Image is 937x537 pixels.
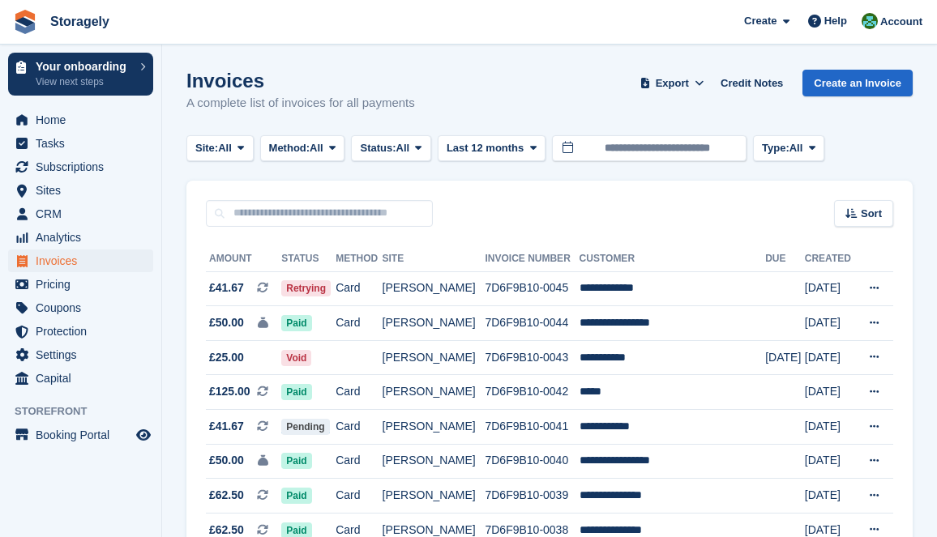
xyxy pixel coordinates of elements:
span: Settings [36,343,133,366]
span: Export [656,75,689,92]
span: Account [880,14,922,30]
td: [DATE] [805,340,856,375]
span: Site: [195,140,218,156]
td: 7D6F9B10-0044 [485,306,579,341]
td: 7D6F9B10-0040 [485,444,579,479]
span: Subscriptions [36,156,133,178]
h1: Invoices [186,70,415,92]
span: Protection [36,320,133,343]
span: £50.00 [209,314,244,331]
span: £41.67 [209,418,244,435]
td: Card [336,306,382,341]
span: Create [744,13,777,29]
a: Preview store [134,425,153,445]
td: 7D6F9B10-0042 [485,375,579,410]
span: Pricing [36,273,133,296]
th: Amount [206,246,281,272]
button: Export [636,70,708,96]
td: Card [336,410,382,445]
span: Last 12 months [447,140,524,156]
a: Your onboarding View next steps [8,53,153,96]
button: Site: All [186,135,254,162]
span: Status: [360,140,396,156]
p: View next steps [36,75,132,89]
td: 7D6F9B10-0045 [485,271,579,306]
td: 7D6F9B10-0039 [485,479,579,514]
span: Paid [281,488,311,504]
a: menu [8,179,153,202]
th: Invoice Number [485,246,579,272]
td: [PERSON_NAME] [383,340,486,375]
td: [PERSON_NAME] [383,375,486,410]
a: menu [8,202,153,225]
span: Coupons [36,296,133,319]
td: [PERSON_NAME] [383,306,486,341]
a: menu [8,249,153,272]
span: Paid [281,453,311,469]
a: menu [8,296,153,319]
span: Tasks [36,132,133,155]
a: menu [8,424,153,446]
span: All [218,140,232,156]
td: [DATE] [765,340,805,375]
a: menu [8,273,153,296]
span: £125.00 [209,383,250,400]
th: Customer [580,246,766,272]
button: Type: All [753,135,824,162]
span: Storefront [15,403,161,420]
span: Pending [281,419,329,435]
span: Sites [36,179,133,202]
span: Paid [281,315,311,331]
span: Method: [269,140,310,156]
a: Create an Invoice [802,70,913,96]
td: Card [336,444,382,479]
th: Status [281,246,336,272]
th: Site [383,246,486,272]
td: 7D6F9B10-0043 [485,340,579,375]
a: menu [8,320,153,343]
span: Paid [281,384,311,400]
span: CRM [36,202,133,225]
span: Type: [762,140,789,156]
img: stora-icon-8386f47178a22dfd0bd8f6a31ec36ba5ce8667c1dd55bd0f319d3a0aa187defe.svg [13,10,37,34]
th: Method [336,246,382,272]
span: £25.00 [209,349,244,366]
span: All [310,140,323,156]
th: Due [765,246,805,272]
a: Storagely [44,8,116,35]
p: Your onboarding [36,61,132,72]
p: A complete list of invoices for all payments [186,94,415,113]
a: menu [8,156,153,178]
a: menu [8,226,153,249]
span: All [396,140,410,156]
span: £50.00 [209,452,244,469]
td: [PERSON_NAME] [383,479,486,514]
td: [DATE] [805,410,856,445]
td: [DATE] [805,306,856,341]
span: £41.67 [209,279,244,296]
button: Status: All [351,135,430,162]
img: Notifications [862,13,878,29]
td: 7D6F9B10-0041 [485,410,579,445]
td: Card [336,479,382,514]
td: [PERSON_NAME] [383,410,486,445]
span: Analytics [36,226,133,249]
a: menu [8,132,153,155]
a: menu [8,367,153,390]
span: £62.50 [209,487,244,504]
button: Last 12 months [438,135,546,162]
span: Invoices [36,249,133,272]
td: [PERSON_NAME] [383,271,486,306]
td: [DATE] [805,375,856,410]
span: Void [281,350,311,366]
span: Home [36,109,133,131]
td: [PERSON_NAME] [383,444,486,479]
button: Method: All [260,135,345,162]
th: Created [805,246,856,272]
td: [DATE] [805,271,856,306]
span: Retrying [281,280,331,296]
span: Capital [36,367,133,390]
td: Card [336,375,382,410]
span: Booking Portal [36,424,133,446]
a: menu [8,343,153,366]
